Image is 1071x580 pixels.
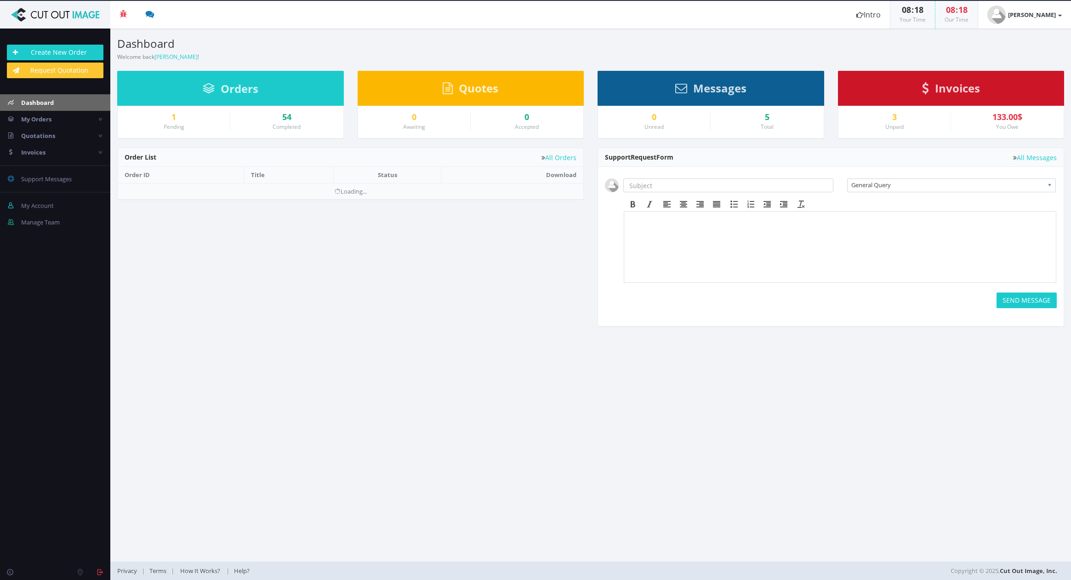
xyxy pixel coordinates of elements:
span: Messages [693,80,746,96]
div: Align left [659,198,675,210]
iframe: Rich Text Area. Press ALT-F9 for menu. Press ALT-F10 for toolbar. Press ALT-0 for help [624,212,1056,282]
a: All Orders [541,154,576,161]
a: Orders [203,86,258,95]
div: Italic [641,198,658,210]
div: 5 [718,113,816,122]
th: Order ID [118,167,244,183]
small: Awaiting [403,123,425,131]
a: Create New Order [7,45,103,60]
small: Accepted [515,123,539,131]
a: Intro [847,1,890,29]
small: Welcome back ! [117,53,199,61]
th: Title [244,167,334,183]
img: Cut Out Image [7,8,103,22]
a: [PERSON_NAME] [154,53,198,61]
th: Status [334,167,441,183]
span: Invoices [21,148,46,156]
small: Pending [164,123,184,131]
div: 133.00$ [958,113,1057,122]
span: Order List [125,153,156,161]
span: Manage Team [21,218,60,226]
span: Dashboard [21,98,54,107]
span: 18 [914,4,923,15]
div: Clear formatting [793,198,809,210]
span: : [911,4,914,15]
a: Invoices [922,86,980,94]
span: Quotations [21,132,55,140]
a: 0 [605,113,703,122]
img: timthumb.php [987,6,1006,24]
a: All Messages [1013,154,1057,161]
a: How It Works? [174,567,226,575]
a: [PERSON_NAME] [978,1,1071,29]
th: Download [441,167,583,183]
div: Decrease indent [759,198,775,210]
a: 1 [125,113,223,122]
small: Completed [273,123,301,131]
button: SEND MESSAGE [997,293,1057,308]
small: Total [761,123,774,131]
a: 3 [845,113,944,122]
div: Increase indent [775,198,792,210]
h3: Dashboard [117,38,584,50]
td: Loading... [118,183,583,199]
span: Orders [221,81,258,96]
span: My Account [21,201,54,210]
a: Privacy [117,567,142,575]
small: Unread [644,123,664,131]
strong: [PERSON_NAME] [1008,11,1056,19]
span: 08 [946,4,955,15]
span: My Orders [21,115,51,123]
a: Quotes [443,86,498,94]
span: Support Messages [21,175,72,183]
small: Unpaid [885,123,904,131]
div: Numbered list [742,198,759,210]
div: Justify [708,198,725,210]
span: How It Works? [180,567,220,575]
span: Support Form [605,153,673,161]
div: Bold [625,198,641,210]
a: 0 [478,113,576,122]
span: 08 [902,4,911,15]
div: Align right [692,198,708,210]
small: Our Time [945,16,968,23]
a: Request Quotation [7,63,103,78]
span: Quotes [459,80,498,96]
input: Subject [623,178,833,192]
a: Messages [675,86,746,94]
a: Cut Out Image, Inc. [1000,567,1057,575]
span: General Query [851,179,1044,191]
span: Copyright © 2025, [951,566,1057,575]
a: 54 [237,113,336,122]
span: Request [631,153,656,161]
span: 18 [958,4,968,15]
img: user_default.jpg [605,178,619,192]
small: You Owe [996,123,1019,131]
small: Your Time [900,16,926,23]
div: Align center [675,198,692,210]
span: Invoices [935,80,980,96]
a: 0 [365,113,463,122]
a: Help? [229,567,254,575]
span: : [955,4,958,15]
div: | | | [117,562,748,580]
div: Bullet list [726,198,742,210]
a: Terms [145,567,171,575]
